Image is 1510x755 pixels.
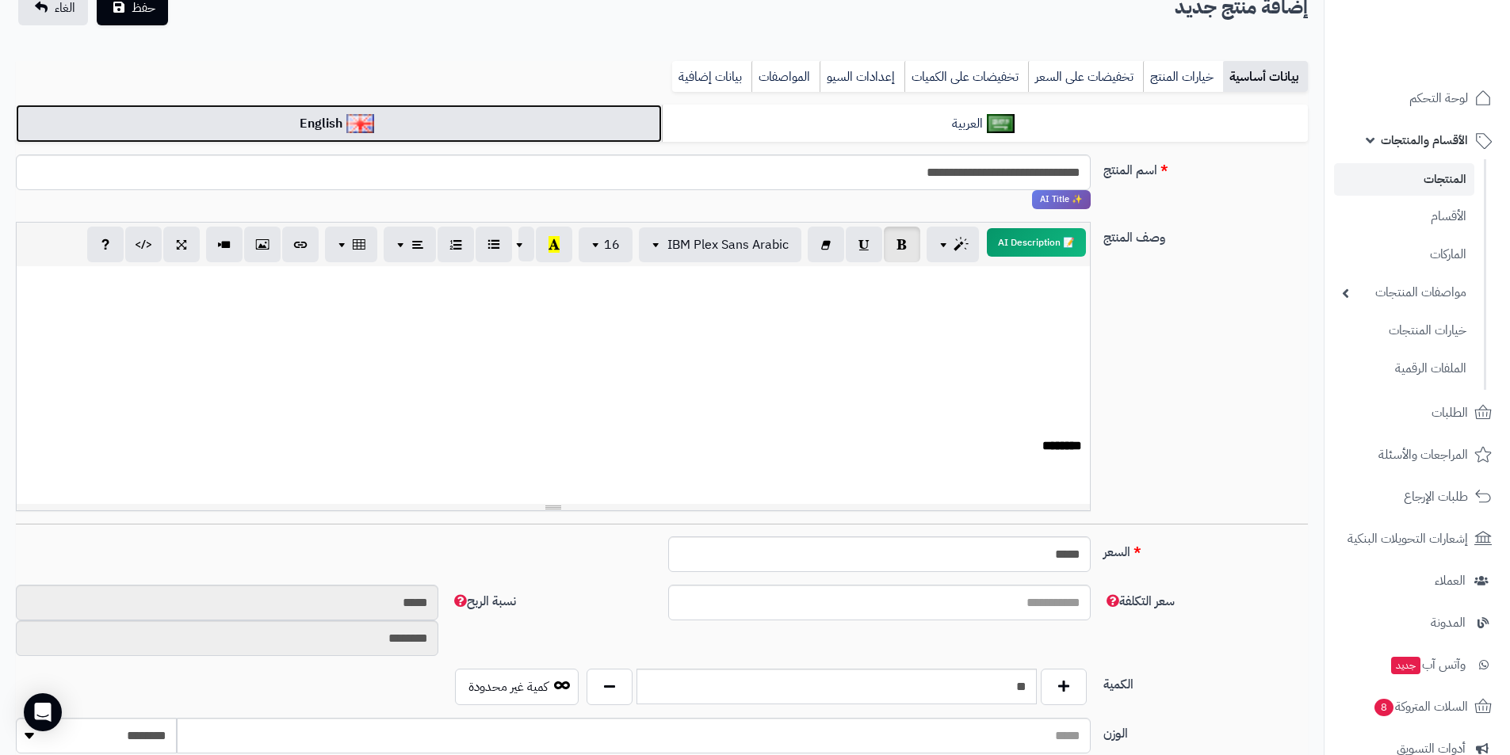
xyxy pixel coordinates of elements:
[1381,129,1468,151] span: الأقسام والمنتجات
[1373,696,1468,718] span: السلات المتروكة
[1431,612,1466,634] span: المدونة
[667,235,789,254] span: IBM Plex Sans Arabic
[1334,79,1500,117] a: لوحة التحكم
[24,693,62,731] div: Open Intercom Messenger
[1334,478,1500,516] a: طلبات الإرجاع
[346,114,374,133] img: English
[987,228,1086,257] button: 📝 AI Description
[662,105,1308,143] a: العربية
[1143,61,1223,93] a: خيارات المنتج
[1402,43,1495,76] img: logo-2.png
[1097,536,1314,562] label: السعر
[1432,402,1468,424] span: الطلبات
[1334,352,1474,386] a: الملفات الرقمية
[604,235,620,254] span: 16
[1334,562,1500,600] a: العملاء
[1103,592,1175,611] span: سعر التكلفة
[1097,222,1314,247] label: وصف المنتج
[1032,190,1091,209] span: انقر لاستخدام رفيقك الذكي
[1334,646,1500,684] a: وآتس آبجديد
[1391,657,1420,674] span: جديد
[672,61,751,93] a: بيانات إضافية
[1097,154,1314,180] label: اسم المنتج
[579,227,633,262] button: 16
[1334,520,1500,558] a: إشعارات التحويلات البنكية
[820,61,904,93] a: إعدادات السيو
[1378,444,1468,466] span: المراجعات والأسئلة
[1334,688,1500,726] a: السلات المتروكة8
[451,592,516,611] span: نسبة الربح
[1334,314,1474,348] a: خيارات المنتجات
[1390,654,1466,676] span: وآتس آب
[1334,238,1474,272] a: الماركات
[1097,718,1314,743] label: الوزن
[639,227,801,262] button: IBM Plex Sans Arabic
[1435,570,1466,592] span: العملاء
[1334,436,1500,474] a: المراجعات والأسئلة
[904,61,1028,93] a: تخفيضات على الكميات
[1409,87,1468,109] span: لوحة التحكم
[1334,200,1474,234] a: الأقسام
[1028,61,1143,93] a: تخفيضات على السعر
[1404,486,1468,508] span: طلبات الإرجاع
[1223,61,1308,93] a: بيانات أساسية
[1334,394,1500,432] a: الطلبات
[751,61,820,93] a: المواصفات
[1334,276,1474,310] a: مواصفات المنتجات
[1097,669,1314,694] label: الكمية
[1334,163,1474,196] a: المنتجات
[1374,699,1393,716] span: 8
[16,105,662,143] a: English
[1348,528,1468,550] span: إشعارات التحويلات البنكية
[1334,604,1500,642] a: المدونة
[987,114,1015,133] img: العربية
